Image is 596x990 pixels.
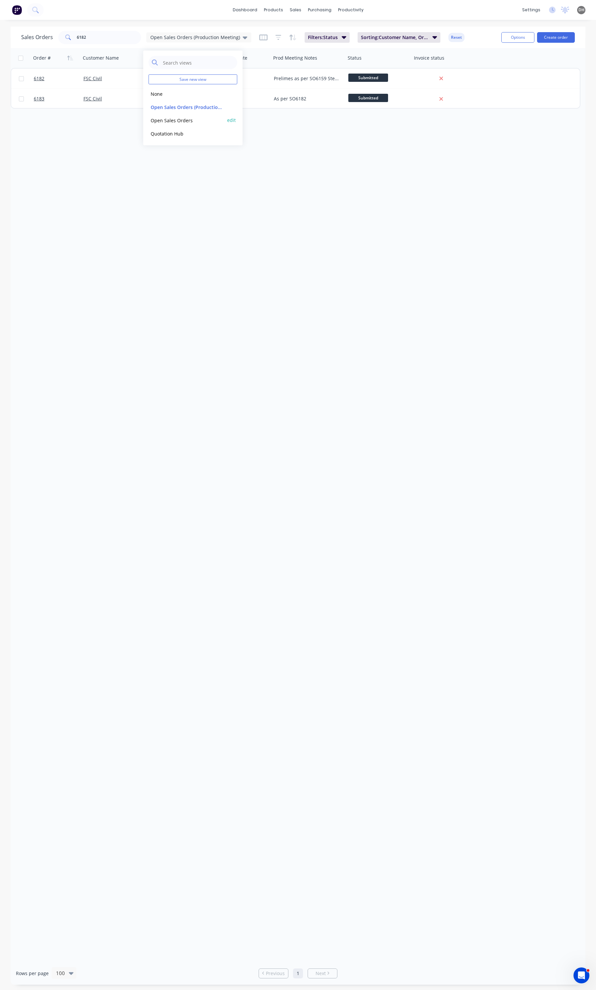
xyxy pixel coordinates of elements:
[34,95,44,102] span: 6183
[358,32,440,43] button: Sorting:Customer Name, Order #
[274,75,340,82] div: Prelimes as per SO6159 Steel for item 77 ordered
[266,970,285,977] span: Previous
[537,32,575,43] button: Create order
[274,95,340,102] div: As per SO6182
[308,970,337,977] a: Next page
[162,56,234,69] input: Search views
[149,90,224,97] button: None
[229,5,261,15] a: dashboard
[259,970,288,977] a: Previous page
[256,968,340,978] ul: Pagination
[305,32,350,43] button: Filters:Status
[83,55,119,61] div: Customer Name
[77,31,141,44] input: Search...
[316,970,326,977] span: Next
[273,55,317,61] div: Prod Meeting Notes
[305,5,335,15] div: purchasing
[308,34,338,41] span: Filters: Status
[12,5,22,15] img: Factory
[348,55,362,61] div: Status
[33,55,51,61] div: Order #
[261,5,286,15] div: products
[227,117,236,124] button: edit
[573,967,589,983] iframe: Intercom live chat
[361,34,428,41] span: Sorting: Customer Name, Order #
[293,968,303,978] a: Page 1 is your current page
[448,33,465,42] button: Reset
[286,5,305,15] div: sales
[501,32,534,43] button: Options
[83,95,102,102] a: FSC Civil
[150,34,240,41] span: Open Sales Orders (Production Meeting)
[149,75,237,84] button: Save new view
[34,89,83,109] a: 6183
[83,75,102,82] a: FSC Civil
[149,130,224,137] button: Quotation Hub
[578,7,584,13] span: DH
[34,69,83,88] a: 6182
[21,34,53,40] h1: Sales Orders
[348,74,388,82] span: Submitted
[414,55,444,61] div: Invoice status
[149,116,224,124] button: Open Sales Orders
[348,94,388,102] span: Submitted
[335,5,367,15] div: productivity
[519,5,544,15] div: settings
[149,103,224,111] button: Open Sales Orders (Production Meeting) (Default)
[34,75,44,82] span: 6182
[16,970,49,977] span: Rows per page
